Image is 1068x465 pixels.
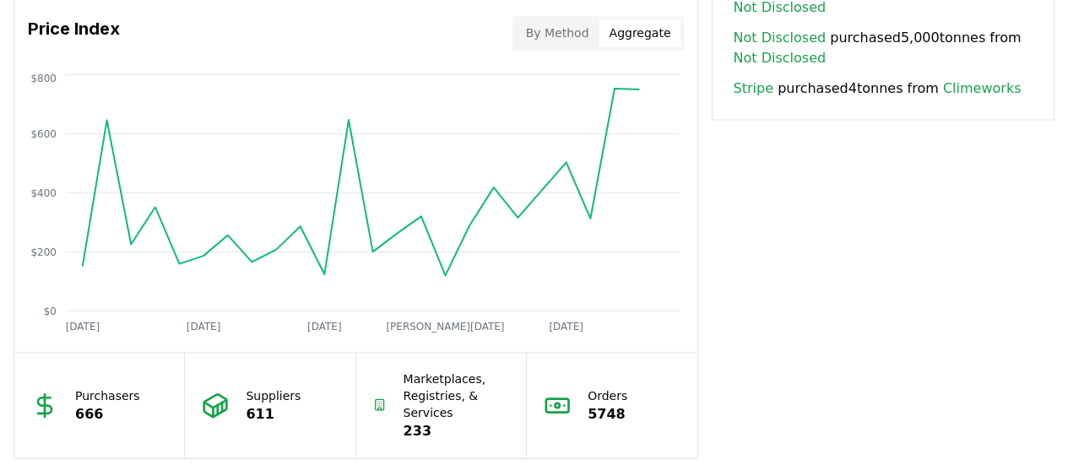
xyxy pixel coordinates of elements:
tspan: [DATE] [307,320,342,332]
tspan: $200 [30,246,57,257]
button: Aggregate [599,19,680,46]
span: purchased 5,000 tonnes from [733,28,1033,68]
button: By Method [516,19,599,46]
a: Not Disclosed [733,48,826,68]
tspan: $600 [30,127,57,139]
p: 611 [246,403,301,424]
p: Orders [588,387,627,403]
p: Suppliers [246,387,301,403]
tspan: [DATE] [550,320,584,332]
p: 5748 [588,403,627,424]
tspan: [DATE] [187,320,221,332]
p: 233 [403,420,509,441]
p: Purchasers [75,387,140,403]
a: Stripe [733,78,773,99]
tspan: $0 [44,305,57,316]
h3: Price Index [28,16,120,50]
tspan: $400 [30,187,57,198]
a: Climeworks [943,78,1022,99]
p: Marketplaces, Registries, & Services [403,370,509,420]
tspan: $800 [30,72,57,84]
tspan: [DATE] [66,320,100,332]
p: 666 [75,403,140,424]
tspan: [PERSON_NAME][DATE] [387,320,505,332]
span: purchased 4 tonnes from [733,78,1021,99]
a: Not Disclosed [733,28,826,48]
